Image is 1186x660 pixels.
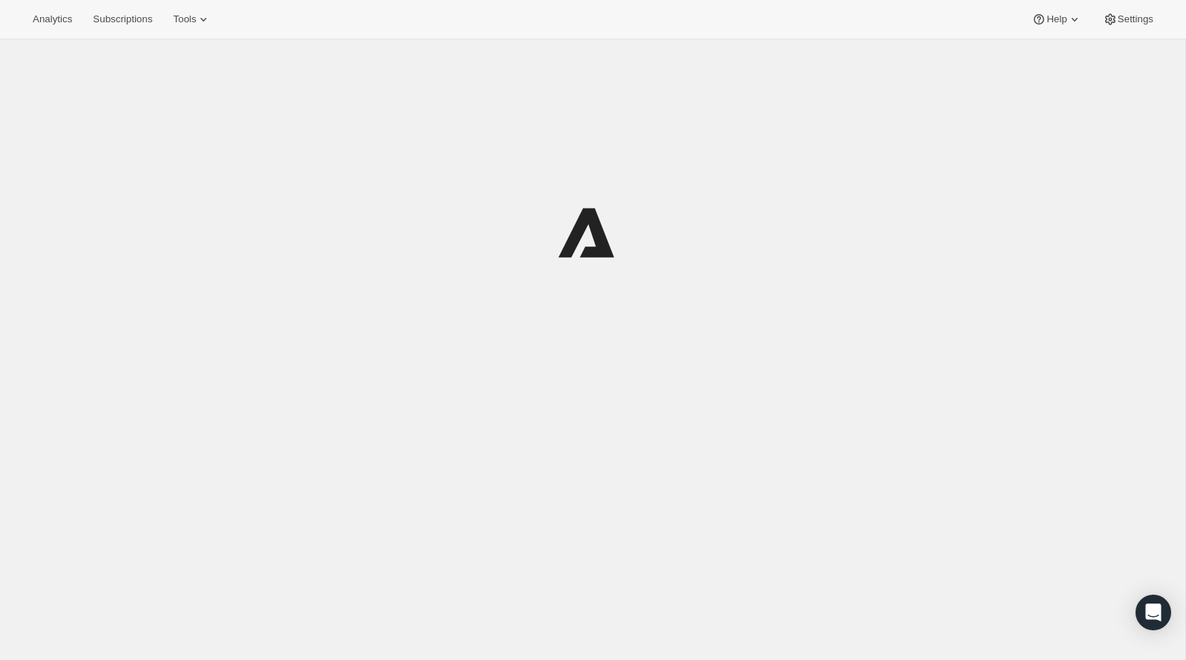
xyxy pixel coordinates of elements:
[1118,13,1153,25] span: Settings
[1046,13,1066,25] span: Help
[84,9,161,30] button: Subscriptions
[173,13,196,25] span: Tools
[1023,9,1090,30] button: Help
[33,13,72,25] span: Analytics
[1136,595,1171,630] div: Open Intercom Messenger
[164,9,220,30] button: Tools
[1094,9,1162,30] button: Settings
[93,13,152,25] span: Subscriptions
[24,9,81,30] button: Analytics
